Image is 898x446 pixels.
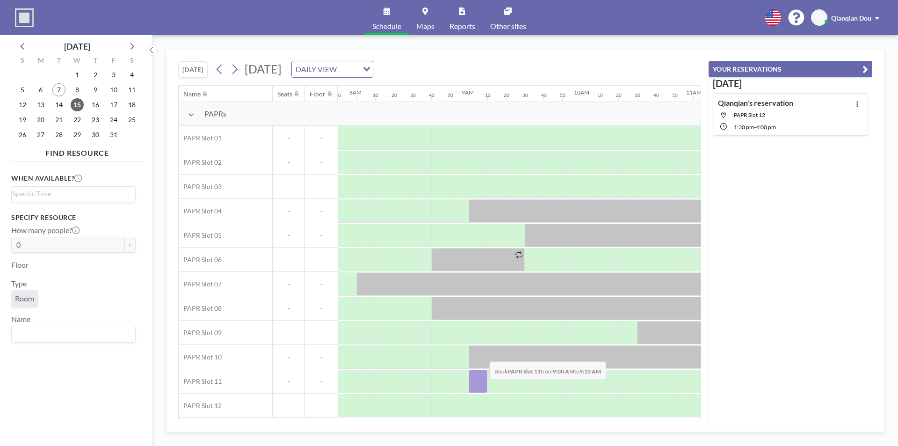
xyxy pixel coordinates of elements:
[273,280,304,288] span: -
[125,83,138,96] span: Saturday, October 11, 2025
[616,92,622,98] div: 20
[52,83,65,96] span: Tuesday, October 7, 2025
[709,61,872,77] button: YOUR RESERVATIONS
[305,183,338,191] span: -
[123,55,141,67] div: S
[305,353,338,361] span: -
[86,55,104,67] div: T
[13,328,130,340] input: Search for option
[553,368,574,375] b: 9:00 AM
[64,40,90,53] div: [DATE]
[34,113,47,126] span: Monday, October 20, 2025
[178,61,208,78] button: [DATE]
[574,89,589,96] div: 10AM
[305,377,338,386] span: -
[11,314,30,324] label: Name
[305,207,338,215] span: -
[113,237,124,253] button: -
[11,145,143,158] h4: FIND RESOURCE
[754,124,756,131] span: -
[104,55,123,67] div: F
[179,134,222,142] span: PAPR Slot 01
[541,92,547,98] div: 40
[579,368,601,375] b: 9:10 AM
[32,55,50,67] div: M
[831,14,871,22] span: Qianqian Dou
[245,62,282,76] span: [DATE]
[204,109,226,118] span: PAPRs
[12,326,135,342] div: Search for option
[718,98,793,108] h4: Qianqian's reservation
[305,134,338,142] span: -
[489,361,606,380] span: Book from to
[686,89,702,96] div: 11AM
[273,256,304,264] span: -
[305,280,338,288] span: -
[273,353,304,361] span: -
[107,83,120,96] span: Friday, October 10, 2025
[179,231,222,240] span: PAPR Slot 05
[125,68,138,81] span: Saturday, October 4, 2025
[292,61,373,77] div: Search for option
[52,128,65,141] span: Tuesday, October 28, 2025
[179,329,222,337] span: PAPR Slot 09
[16,83,29,96] span: Sunday, October 5, 2025
[89,113,102,126] span: Thursday, October 23, 2025
[273,231,304,240] span: -
[560,92,565,98] div: 50
[305,231,338,240] span: -
[372,22,401,30] span: Schedule
[416,22,435,30] span: Maps
[653,92,659,98] div: 40
[713,78,868,89] h3: [DATE]
[89,128,102,141] span: Thursday, October 30, 2025
[71,128,84,141] span: Wednesday, October 29, 2025
[68,55,87,67] div: W
[16,128,29,141] span: Sunday, October 26, 2025
[15,294,34,303] span: Room
[305,158,338,167] span: -
[734,124,754,131] span: 1:30 PM
[52,98,65,111] span: Tuesday, October 14, 2025
[71,98,84,111] span: Wednesday, October 15, 2025
[16,113,29,126] span: Sunday, October 19, 2025
[522,92,528,98] div: 30
[71,83,84,96] span: Wednesday, October 8, 2025
[273,158,304,167] span: -
[597,92,603,98] div: 10
[107,98,120,111] span: Friday, October 17, 2025
[672,92,678,98] div: 50
[183,90,201,98] div: Name
[310,90,326,98] div: Floor
[305,329,338,337] span: -
[11,260,29,270] label: Floor
[490,22,526,30] span: Other sites
[449,22,475,30] span: Reports
[50,55,68,67] div: T
[504,92,509,98] div: 20
[107,68,120,81] span: Friday, October 3, 2025
[179,304,222,313] span: PAPR Slot 08
[756,124,776,131] span: 4:00 PM
[734,111,765,118] span: PAPR Slot 12
[125,98,138,111] span: Saturday, October 18, 2025
[305,256,338,264] span: -
[273,304,304,313] span: -
[89,83,102,96] span: Thursday, October 9, 2025
[179,183,222,191] span: PAPR Slot 03
[179,158,222,167] span: PAPR Slot 02
[179,377,222,386] span: PAPR Slot 11
[277,90,292,98] div: Seats
[507,368,541,375] b: PAPR Slot 11
[410,92,416,98] div: 30
[15,8,34,27] img: organization-logo
[273,402,304,410] span: -
[335,92,341,98] div: 50
[11,213,136,222] h3: Specify resource
[179,280,222,288] span: PAPR Slot 07
[294,63,339,75] span: DAILY VIEW
[13,189,130,199] input: Search for option
[11,226,80,235] label: How many people?
[179,207,222,215] span: PAPR Slot 04
[52,113,65,126] span: Tuesday, October 21, 2025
